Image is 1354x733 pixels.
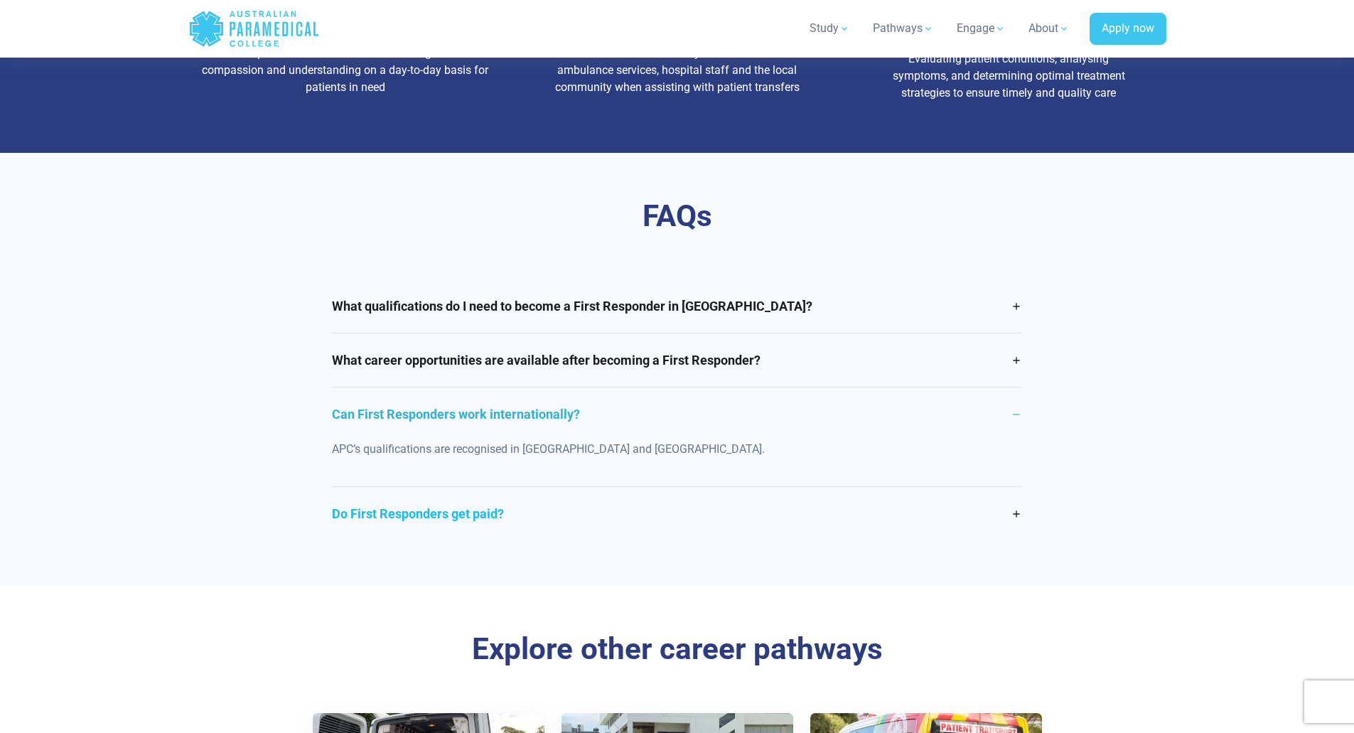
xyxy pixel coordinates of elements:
[332,487,1022,540] a: Do First Responders get paid?
[332,333,1022,387] a: What career opportunities are available after becoming a First Responder?
[864,9,942,48] a: Pathways
[188,6,320,52] a: Australian Paramedical College
[332,387,1022,441] a: Can First Responders work internationally?
[1020,9,1078,48] a: About
[262,631,1093,668] h3: Explore other career pathways
[801,9,859,48] a: Study
[1090,13,1166,46] a: Apply now
[332,441,1022,458] p: APC’s qualifications are recognised in [GEOGRAPHIC_DATA] and [GEOGRAPHIC_DATA].
[531,45,823,96] p: Values teamwork and effectively collaborates with other ambulance services, hospital staff and th...
[262,198,1093,235] div: FAQs
[948,9,1014,48] a: Engage
[332,279,1022,333] a: What qualifications do I need to become a First Responder in [GEOGRAPHIC_DATA]?
[880,50,1138,102] p: Evaluating patient conditions, analysing symptoms, and determining optimal treatment strategies t...
[200,45,492,96] p: First Responders need to demonstrate a high level of compassion and understanding on a day-to-day...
